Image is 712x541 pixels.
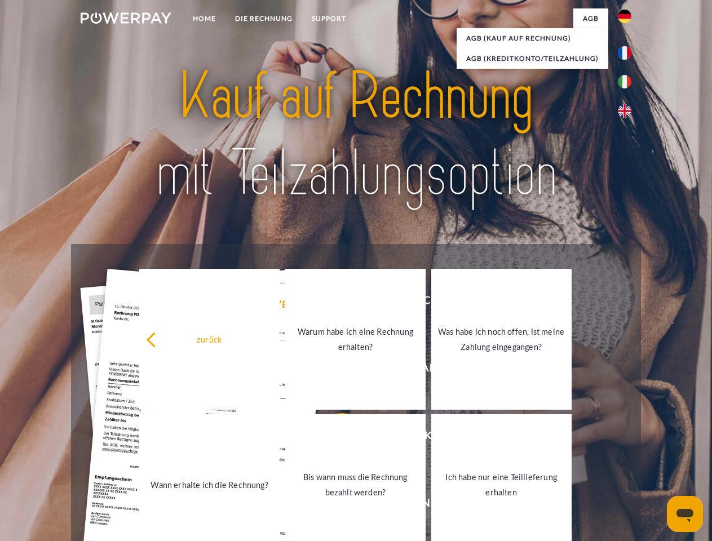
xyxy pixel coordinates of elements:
a: Was habe ich noch offen, ist meine Zahlung eingegangen? [431,269,572,410]
div: Was habe ich noch offen, ist meine Zahlung eingegangen? [438,324,565,354]
iframe: Schaltfläche zum Öffnen des Messaging-Fensters [667,496,703,532]
div: Bis wann muss die Rechnung bezahlt werden? [292,469,419,500]
a: agb [573,8,608,29]
img: logo-powerpay-white.svg [81,12,171,24]
div: Ich habe nur eine Teillieferung erhalten [438,469,565,500]
div: zurück [146,331,273,347]
a: Home [183,8,225,29]
a: AGB (Kreditkonto/Teilzahlung) [457,48,608,69]
a: SUPPORT [302,8,356,29]
img: en [618,104,631,118]
div: Warum habe ich eine Rechnung erhalten? [292,324,419,354]
a: AGB (Kauf auf Rechnung) [457,28,608,48]
img: title-powerpay_de.svg [108,54,604,216]
img: de [618,10,631,23]
a: DIE RECHNUNG [225,8,302,29]
img: fr [618,46,631,60]
img: it [618,75,631,88]
div: Wann erhalte ich die Rechnung? [146,477,273,492]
